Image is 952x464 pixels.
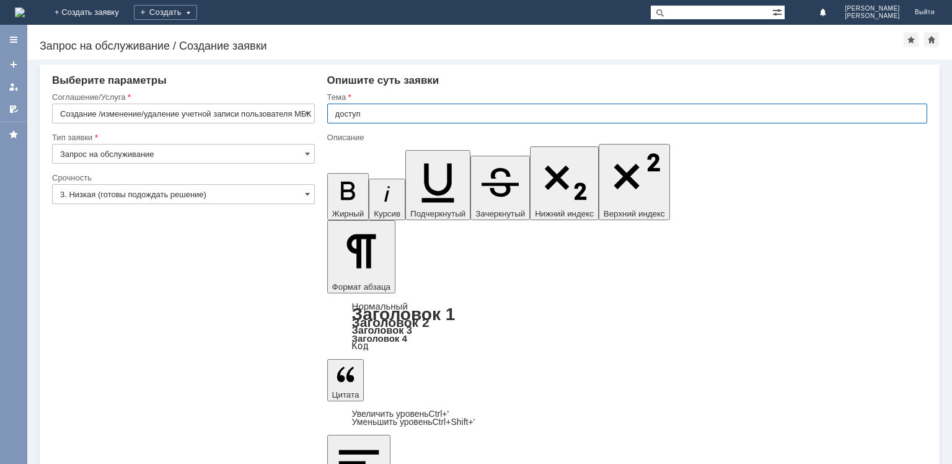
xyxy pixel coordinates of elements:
[604,209,665,218] span: Верхний индекс
[405,150,470,220] button: Подчеркнутый
[369,179,405,220] button: Курсив
[352,305,456,324] a: Заголовок 1
[352,341,369,352] a: Код
[52,93,312,101] div: Соглашение/Услуга
[352,333,407,344] a: Заголовок 4
[15,7,25,17] a: Перейти на домашнюю страницу
[475,209,525,218] span: Зачеркнутый
[327,93,925,101] div: Тема
[374,209,400,218] span: Курсив
[327,302,927,350] div: Формат абзаца
[332,390,359,399] span: Цитата
[52,174,312,182] div: Срочность
[134,5,197,20] div: Создать
[327,173,369,220] button: Жирный
[15,7,25,17] img: logo
[352,417,475,427] a: Decrease
[327,220,395,293] button: Формат абзаца
[352,409,449,419] a: Increase
[352,324,412,336] a: Заголовок 3
[924,32,939,47] div: Сделать домашней страницей
[52,133,312,141] div: Тип заявки
[772,6,785,17] span: Расширенный поиск
[535,209,594,218] span: Нижний индекс
[410,209,465,218] span: Подчеркнутый
[530,146,599,220] button: Нижний индекс
[352,301,408,311] a: Нормальный
[904,32,919,47] div: Добавить в избранное
[327,410,927,426] div: Цитата
[327,359,364,401] button: Цитата
[429,409,449,419] span: Ctrl+'
[432,417,475,427] span: Ctrl+Shift+'
[332,209,364,218] span: Жирный
[40,40,904,52] div: Запрос на обслуживание / Создание заявки
[845,5,900,12] span: [PERSON_NAME]
[327,74,439,86] span: Опишите суть заявки
[4,77,24,97] a: Мои заявки
[332,282,390,292] span: Формат абзаца
[352,315,430,329] a: Заголовок 2
[4,99,24,119] a: Мои согласования
[599,144,670,220] button: Верхний индекс
[327,133,925,141] div: Описание
[845,12,900,20] span: [PERSON_NAME]
[52,74,167,86] span: Выберите параметры
[4,55,24,74] a: Создать заявку
[470,156,530,220] button: Зачеркнутый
